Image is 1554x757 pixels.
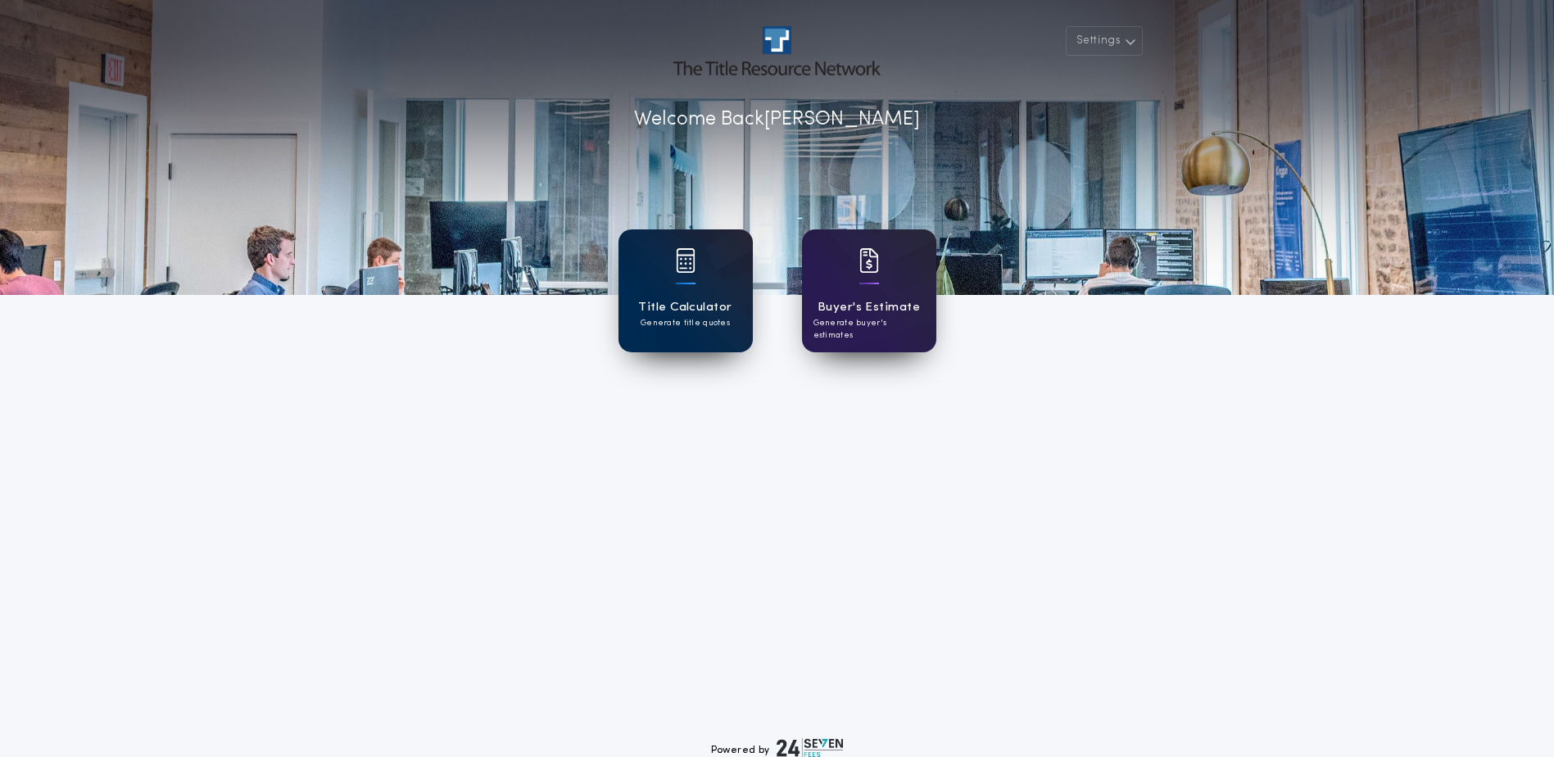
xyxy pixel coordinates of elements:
h1: Buyer's Estimate [818,298,920,317]
img: card icon [859,248,879,273]
p: Generate buyer's estimates [813,317,925,342]
p: Generate title quotes [641,317,730,329]
a: card iconBuyer's EstimateGenerate buyer's estimates [802,229,936,352]
p: Welcome Back [PERSON_NAME] [634,105,920,134]
img: account-logo [673,26,880,75]
a: card iconTitle CalculatorGenerate title quotes [618,229,753,352]
h1: Title Calculator [638,298,732,317]
img: card icon [676,248,695,273]
button: Settings [1066,26,1143,56]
